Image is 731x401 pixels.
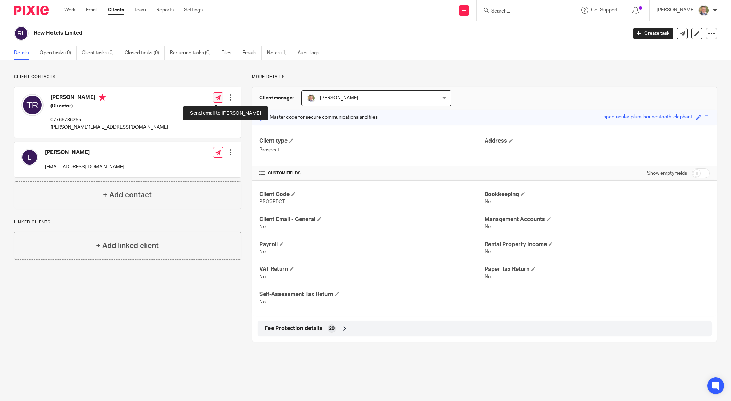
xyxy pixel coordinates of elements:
[267,46,292,60] a: Notes (1)
[50,124,168,131] p: [PERSON_NAME][EMAIL_ADDRESS][DOMAIN_NAME]
[633,28,673,39] a: Create task
[265,325,322,332] span: Fee Protection details
[490,8,553,15] input: Search
[86,7,97,14] a: Email
[485,199,491,204] span: No
[34,30,505,37] h2: Rew Hotels Linited
[14,219,241,225] p: Linked clients
[259,241,485,248] h4: Payroll
[307,94,315,102] img: High%20Res%20Andrew%20Price%20Accountants_Poppy%20Jakes%20photography-1109.jpg
[647,170,687,177] label: Show empty fields
[108,7,124,14] a: Clients
[64,7,76,14] a: Work
[221,46,237,60] a: Files
[99,94,106,101] i: Primary
[242,46,262,60] a: Emails
[485,137,710,145] h4: Address
[259,274,266,279] span: No
[156,7,174,14] a: Reports
[259,146,485,153] p: Prospect
[40,46,77,60] a: Open tasks (0)
[657,7,695,14] p: [PERSON_NAME]
[50,103,168,110] h5: (Director)
[485,274,491,279] span: No
[134,7,146,14] a: Team
[485,249,491,254] span: No
[14,26,29,41] img: svg%3E
[14,6,49,15] img: Pixie
[259,137,485,145] h4: Client type
[485,266,710,273] h4: Paper Tax Return
[259,249,266,254] span: No
[259,95,294,102] h3: Client manager
[50,117,168,123] p: 07766736255
[259,216,485,223] h4: Client Email - General
[103,190,152,200] h4: + Add contact
[252,74,717,80] p: More details
[259,199,285,204] span: PROSPECT
[258,114,378,121] p: Master code for secure communications and files
[485,224,491,229] span: No
[21,94,44,116] img: svg%3E
[21,149,38,166] img: svg%3E
[259,191,485,198] h4: Client Code
[45,149,124,156] h4: [PERSON_NAME]
[259,299,266,304] span: No
[259,170,485,176] h4: CUSTOM FIELDS
[259,224,266,229] span: No
[259,266,485,273] h4: VAT Return
[329,325,335,332] span: 20
[50,94,168,103] h4: [PERSON_NAME]
[82,46,119,60] a: Client tasks (0)
[125,46,165,60] a: Closed tasks (0)
[485,191,710,198] h4: Bookkeeping
[170,46,216,60] a: Recurring tasks (0)
[96,240,159,251] h4: + Add linked client
[45,163,124,170] p: [EMAIL_ADDRESS][DOMAIN_NAME]
[259,291,485,298] h4: Self-Assessment Tax Return
[14,46,34,60] a: Details
[184,7,203,14] a: Settings
[698,5,709,16] img: High%20Res%20Andrew%20Price%20Accountants_Poppy%20Jakes%20photography-1109.jpg
[604,113,692,121] div: spectacular-plum-houndstooth-elephant
[298,46,324,60] a: Audit logs
[591,8,618,13] span: Get Support
[14,74,241,80] p: Client contacts
[485,216,710,223] h4: Management Accounts
[320,96,358,101] span: [PERSON_NAME]
[485,241,710,248] h4: Rental Property Income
